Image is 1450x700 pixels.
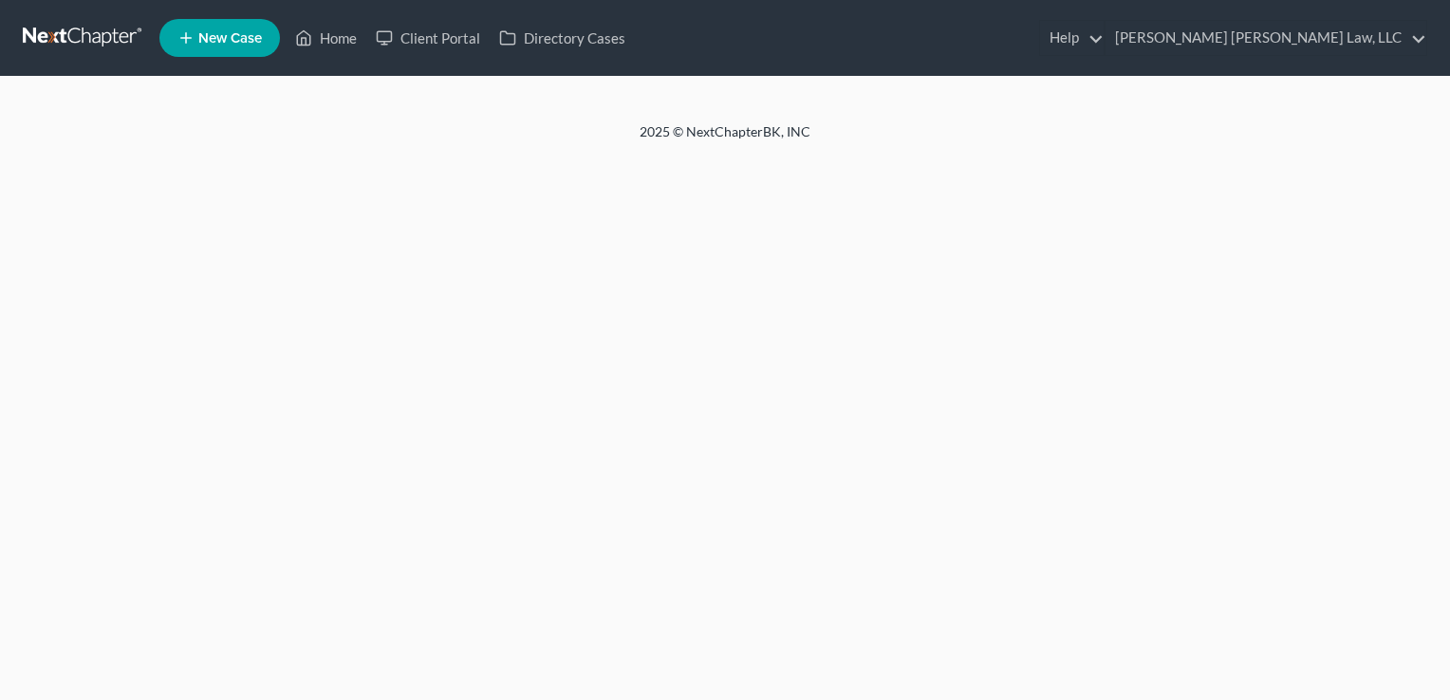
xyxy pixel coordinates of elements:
new-legal-case-button: New Case [159,19,280,57]
div: 2025 © NextChapterBK, INC [184,122,1266,157]
a: Home [286,21,366,55]
a: Directory Cases [490,21,635,55]
a: [PERSON_NAME] [PERSON_NAME] Law, LLC [1106,21,1426,55]
a: Client Portal [366,21,490,55]
a: Help [1040,21,1104,55]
